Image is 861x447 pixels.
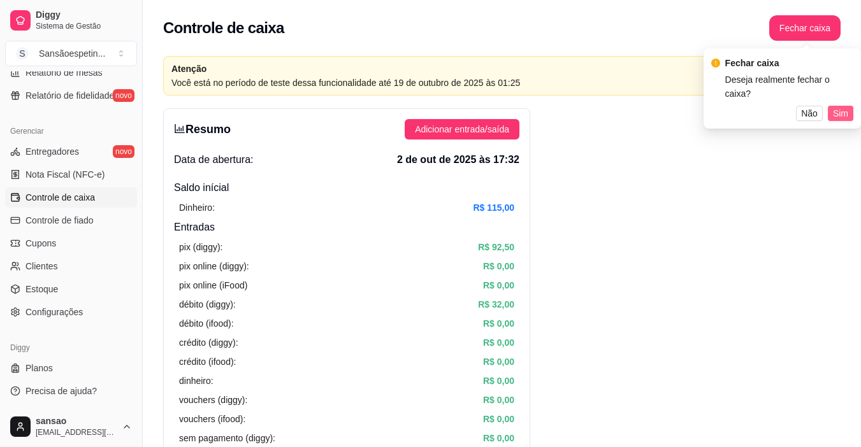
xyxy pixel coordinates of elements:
[25,260,58,273] span: Clientes
[163,18,284,38] h2: Controle de caixa
[5,210,137,231] a: Controle de fiado
[5,279,137,299] a: Estoque
[171,62,770,76] article: Atenção
[179,431,275,445] article: sem pagamento (diggy):
[179,240,222,254] article: pix (diggy):
[36,10,132,21] span: Diggy
[5,121,137,141] div: Gerenciar
[179,259,249,273] article: pix online (diggy):
[5,187,137,208] a: Controle de caixa
[5,233,137,253] a: Cupons
[179,336,238,350] article: crédito (diggy):
[483,393,514,407] article: R$ 0,00
[5,411,137,442] button: sansao[EMAIL_ADDRESS][DOMAIN_NAME]
[801,106,818,120] span: Não
[36,21,132,31] span: Sistema de Gestão
[5,41,137,66] button: Select a team
[174,120,231,138] h3: Resumo
[5,358,137,378] a: Planos
[833,106,848,120] span: Sim
[171,76,770,90] article: Você está no período de teste dessa funcionalidade até 19 de outubro de 2025 às 01:25
[725,73,853,101] div: Deseja realmente fechar o caixa?
[25,66,103,79] span: Relatório de mesas
[25,306,83,318] span: Configurações
[174,180,519,195] h4: Saldo inícial
[483,374,514,388] article: R$ 0,00
[397,152,519,167] span: 2 de out de 2025 às 17:32
[5,62,137,83] a: Relatório de mesas
[478,297,514,311] article: R$ 32,00
[25,385,97,397] span: Precisa de ajuda?
[483,336,514,350] article: R$ 0,00
[174,123,185,134] span: bar-chart
[483,259,514,273] article: R$ 0,00
[179,393,247,407] article: vouchers (diggy):
[5,302,137,322] a: Configurações
[415,122,509,136] span: Adicionar entrada/saída
[405,119,519,139] button: Adicionar entrada/saída
[25,214,94,227] span: Controle de fiado
[25,168,105,181] span: Nota Fiscal (NFC-e)
[25,145,79,158] span: Entregadores
[5,381,137,401] a: Precisa de ajuda?
[179,278,247,292] article: pix online (iFood)
[711,59,720,67] span: exclamation-circle
[473,201,514,215] article: R$ 115,00
[483,412,514,426] article: R$ 0,00
[25,362,53,374] span: Planos
[25,283,58,295] span: Estoque
[5,85,137,106] a: Relatório de fidelidadenovo
[828,106,853,121] button: Sim
[174,152,254,167] span: Data de abertura:
[179,412,245,426] article: vouchers (ifood):
[5,141,137,162] a: Entregadoresnovo
[25,191,95,204] span: Controle de caixa
[483,316,514,330] article: R$ 0,00
[179,316,234,330] article: débito (ifood):
[483,431,514,445] article: R$ 0,00
[769,15,841,41] button: Fechar caixa
[5,256,137,276] a: Clientes
[25,89,114,102] span: Relatório de fidelidade
[478,240,514,254] article: R$ 92,50
[5,164,137,185] a: Nota Fiscal (NFC-e)
[36,416,117,427] span: sansao
[16,47,29,60] span: S
[5,5,137,36] a: DiggySistema de Gestão
[39,47,105,60] div: Sansãoespetin ...
[5,337,137,358] div: Diggy
[483,355,514,369] article: R$ 0,00
[36,427,117,437] span: [EMAIL_ADDRESS][DOMAIN_NAME]
[725,56,853,70] div: Fechar caixa
[179,297,236,311] article: débito (diggy):
[179,374,213,388] article: dinheiro:
[483,278,514,292] article: R$ 0,00
[174,220,519,235] h4: Entradas
[179,355,236,369] article: crédito (ifood):
[796,106,823,121] button: Não
[25,237,56,250] span: Cupons
[179,201,215,215] article: Dinheiro:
